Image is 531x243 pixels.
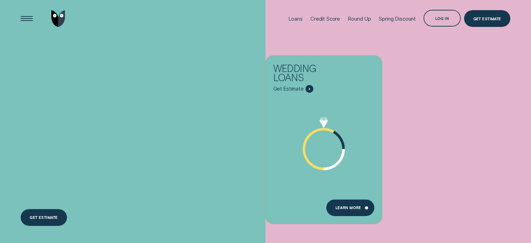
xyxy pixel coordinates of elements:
div: Round Up [348,15,371,22]
div: Spring Discount [379,15,416,22]
a: Get Estimate [464,10,510,27]
div: Credit Score [310,15,340,22]
a: Get estimate [21,209,67,226]
img: Wisr [51,10,65,27]
span: Get Estimate [273,86,304,92]
a: Learn more [326,199,374,216]
button: Open Menu [18,10,35,27]
div: Loans [288,15,303,22]
button: Log in [423,10,461,27]
a: Wedding Loans - Learn more [265,56,382,220]
div: Wedding Loans [273,64,348,85]
h4: For the stuff that can't wait [21,86,164,164]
